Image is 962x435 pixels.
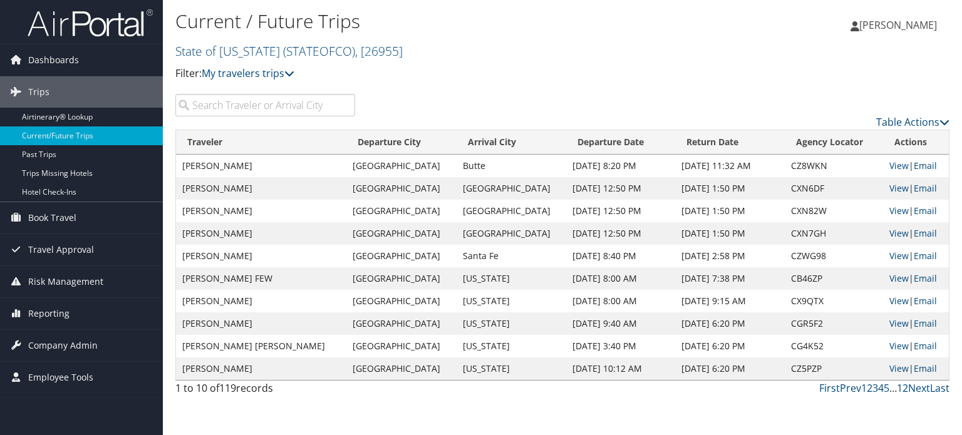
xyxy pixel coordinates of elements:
[889,381,897,395] span: …
[346,267,457,290] td: [GEOGRAPHIC_DATA]
[785,200,883,222] td: CXN82W
[883,357,949,380] td: |
[28,8,153,38] img: airportal-logo.png
[785,245,883,267] td: CZWG98
[914,182,937,194] a: Email
[346,335,457,357] td: [GEOGRAPHIC_DATA]
[219,381,236,395] span: 119
[176,335,346,357] td: [PERSON_NAME] [PERSON_NAME]
[28,298,70,329] span: Reporting
[889,272,909,284] a: View
[883,155,949,177] td: |
[566,267,675,290] td: [DATE] 8:00 AM
[889,205,909,217] a: View
[785,267,883,290] td: CB46ZP
[28,76,49,108] span: Trips
[457,335,567,357] td: [US_STATE]
[202,66,294,80] a: My travelers trips
[566,222,675,245] td: [DATE] 12:50 PM
[785,290,883,312] td: CX9QTX
[883,290,949,312] td: |
[175,43,403,59] a: State of [US_STATE]
[675,177,784,200] td: [DATE] 1:50 PM
[176,155,346,177] td: [PERSON_NAME]
[346,245,457,267] td: [GEOGRAPHIC_DATA]
[872,381,878,395] a: 3
[457,155,567,177] td: Butte
[457,357,567,380] td: [US_STATE]
[785,155,883,177] td: CZ8WKN
[346,177,457,200] td: [GEOGRAPHIC_DATA]
[566,245,675,267] td: [DATE] 8:40 PM
[914,317,937,329] a: Email
[346,290,457,312] td: [GEOGRAPHIC_DATA]
[876,115,949,129] a: Table Actions
[176,245,346,267] td: [PERSON_NAME]
[176,222,346,245] td: [PERSON_NAME]
[175,8,691,34] h1: Current / Future Trips
[566,357,675,380] td: [DATE] 10:12 AM
[346,130,457,155] th: Departure City: activate to sort column ascending
[28,330,98,361] span: Company Admin
[908,381,930,395] a: Next
[176,200,346,222] td: [PERSON_NAME]
[675,155,784,177] td: [DATE] 11:32 AM
[176,267,346,290] td: [PERSON_NAME] FEW
[675,335,784,357] td: [DATE] 6:20 PM
[566,335,675,357] td: [DATE] 3:40 PM
[457,312,567,335] td: [US_STATE]
[176,312,346,335] td: [PERSON_NAME]
[785,222,883,245] td: CXN7GH
[889,317,909,329] a: View
[176,357,346,380] td: [PERSON_NAME]
[897,381,908,395] a: 12
[889,227,909,239] a: View
[883,312,949,335] td: |
[28,234,94,265] span: Travel Approval
[28,202,76,233] span: Book Travel
[889,340,909,352] a: View
[566,177,675,200] td: [DATE] 12:50 PM
[675,312,784,335] td: [DATE] 6:20 PM
[566,155,675,177] td: [DATE] 8:20 PM
[785,357,883,380] td: CZ5PZP
[457,290,567,312] td: [US_STATE]
[889,182,909,194] a: View
[859,18,937,32] span: [PERSON_NAME]
[175,381,355,402] div: 1 to 10 of records
[883,200,949,222] td: |
[176,177,346,200] td: [PERSON_NAME]
[566,290,675,312] td: [DATE] 8:00 AM
[785,312,883,335] td: CGR5F2
[889,250,909,262] a: View
[883,222,949,245] td: |
[861,381,867,395] a: 1
[457,200,567,222] td: [GEOGRAPHIC_DATA]
[457,177,567,200] td: [GEOGRAPHIC_DATA]
[883,245,949,267] td: |
[457,267,567,290] td: [US_STATE]
[819,381,840,395] a: First
[176,130,346,155] th: Traveler: activate to sort column ascending
[889,295,909,307] a: View
[346,312,457,335] td: [GEOGRAPHIC_DATA]
[675,245,784,267] td: [DATE] 2:58 PM
[566,200,675,222] td: [DATE] 12:50 PM
[355,43,403,59] span: , [ 26955 ]
[914,160,937,171] a: Email
[28,44,79,76] span: Dashboards
[785,130,883,155] th: Agency Locator: activate to sort column ascending
[867,381,872,395] a: 2
[346,200,457,222] td: [GEOGRAPHIC_DATA]
[914,340,937,352] a: Email
[675,222,784,245] td: [DATE] 1:50 PM
[675,357,784,380] td: [DATE] 6:20 PM
[851,6,949,44] a: [PERSON_NAME]
[28,266,103,297] span: Risk Management
[675,200,784,222] td: [DATE] 1:50 PM
[785,177,883,200] td: CXN6DF
[883,130,949,155] th: Actions
[884,381,889,395] a: 5
[175,66,691,82] p: Filter:
[914,272,937,284] a: Email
